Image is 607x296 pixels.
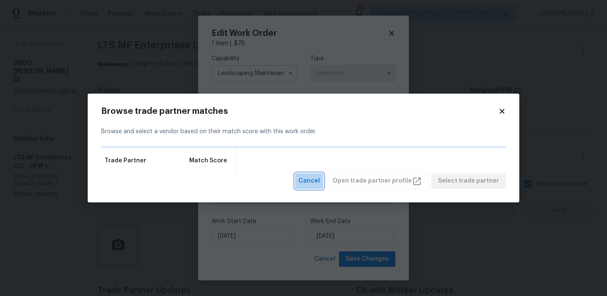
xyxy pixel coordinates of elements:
[101,107,498,116] h2: Browse trade partner matches
[101,117,506,146] div: Browse and select a vendor based on their match score with this work order.
[105,156,146,165] span: Trade Partner
[295,173,323,189] button: Cancel
[298,176,320,186] span: Cancel
[189,156,227,165] span: Match Score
